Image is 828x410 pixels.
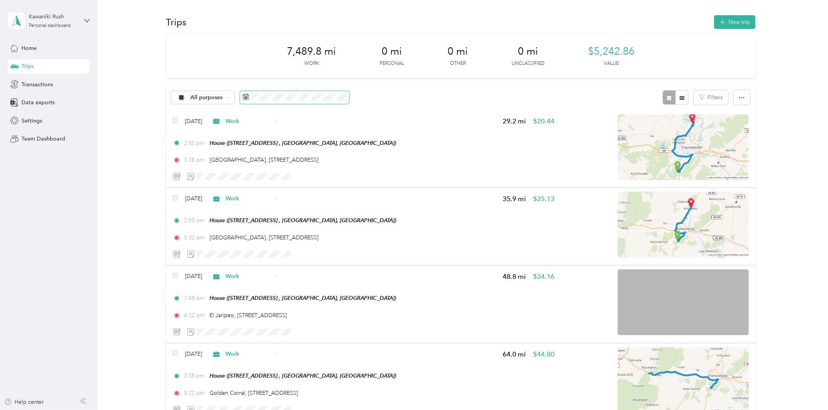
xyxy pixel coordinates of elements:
[503,272,526,282] span: 48.8 mi
[21,62,34,70] span: Trips
[184,389,206,397] span: 5:22 pm
[4,398,44,406] button: Help center
[533,116,554,126] span: $20.44
[226,194,271,203] span: Work
[21,117,42,125] span: Settings
[166,18,187,26] h1: Trips
[287,45,336,58] span: 7,489.8 mi
[210,373,396,379] span: House ([STREET_ADDRESS] , [GEOGRAPHIC_DATA], [GEOGRAPHIC_DATA])
[184,311,206,319] span: 4:22 pm
[210,234,318,241] span: [GEOGRAPHIC_DATA], [STREET_ADDRESS]
[503,116,526,126] span: 29.2 mi
[533,349,554,359] span: $44.80
[533,272,554,282] span: $34.16
[226,272,271,280] span: Work
[448,45,468,58] span: 0 mi
[184,216,206,225] span: 2:05 pm
[29,12,78,21] div: Kawaniki Rush
[618,192,749,257] img: minimap
[191,95,223,100] span: All purposes
[588,45,634,58] span: $5,242.86
[184,139,206,147] span: 2:55 pm
[714,15,755,29] button: New trip
[185,194,202,203] span: [DATE]
[226,350,271,358] span: Work
[184,234,206,242] span: 5:32 pm
[618,114,749,180] img: minimap
[21,80,53,89] span: Transactions
[185,272,202,280] span: [DATE]
[450,60,466,67] p: Other
[210,140,396,146] span: House ([STREET_ADDRESS] , [GEOGRAPHIC_DATA], [GEOGRAPHIC_DATA])
[226,117,271,125] span: Work
[210,157,318,163] span: [GEOGRAPHIC_DATA], [STREET_ADDRESS]
[304,60,319,67] p: Work
[210,312,287,319] span: El Jaripeo, [STREET_ADDRESS]
[382,45,402,58] span: 0 mi
[533,194,554,204] span: $25.13
[29,23,71,28] div: Personal dashboard
[184,156,206,164] span: 3:38 pm
[21,98,55,107] span: Data exports
[518,45,538,58] span: 0 mi
[21,135,65,143] span: Team Dashboard
[694,90,728,105] button: Filters
[21,44,37,52] span: Home
[210,217,396,223] span: House ([STREET_ADDRESS] , [GEOGRAPHIC_DATA], [GEOGRAPHIC_DATA])
[784,366,828,410] iframe: Everlance-gr Chat Button Frame
[380,60,404,67] p: Personal
[618,269,749,335] img: minimap
[210,295,396,301] span: House ([STREET_ADDRESS] , [GEOGRAPHIC_DATA], [GEOGRAPHIC_DATA])
[184,294,206,302] span: 1:08 pm
[185,350,202,358] span: [DATE]
[210,390,298,396] span: Golden Corral, [STREET_ADDRESS]
[512,60,544,67] p: Unclassified
[604,60,619,67] p: Value
[503,194,526,204] span: 35.9 mi
[184,372,206,380] span: 2:08 pm
[185,117,202,125] span: [DATE]
[503,349,526,359] span: 64.0 mi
